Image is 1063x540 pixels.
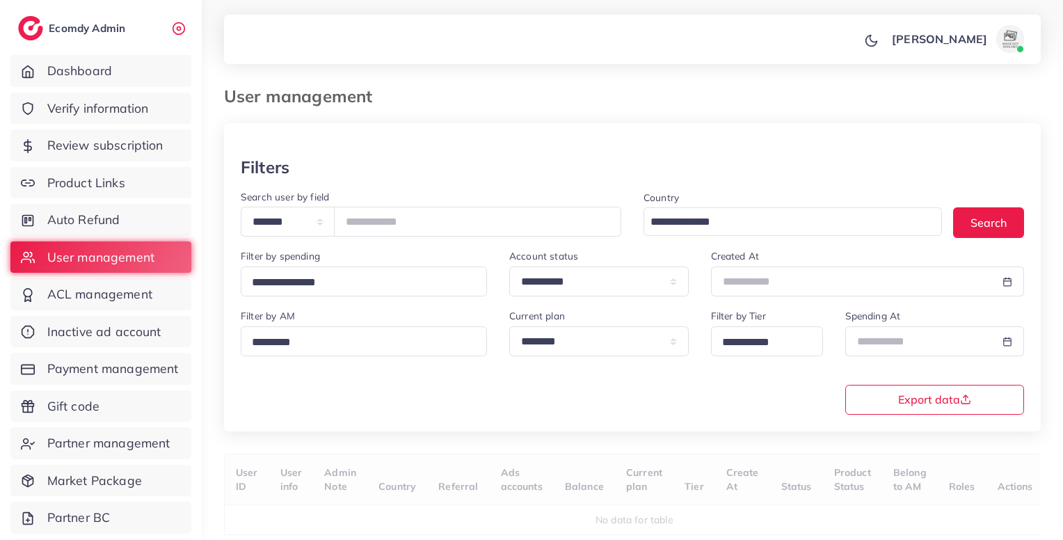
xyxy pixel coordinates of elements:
[47,174,125,192] span: Product Links
[47,360,179,378] span: Payment management
[711,249,760,263] label: Created At
[47,323,161,341] span: Inactive ad account
[241,309,295,323] label: Filter by AM
[47,248,154,267] span: User management
[47,434,170,452] span: Partner management
[47,211,120,229] span: Auto Refund
[18,16,43,40] img: logo
[646,212,924,233] input: Search for option
[10,93,191,125] a: Verify information
[47,62,112,80] span: Dashboard
[10,390,191,422] a: Gift code
[884,25,1030,53] a: [PERSON_NAME]avatar
[247,332,469,354] input: Search for option
[845,385,1025,415] button: Export data
[10,427,191,459] a: Partner management
[845,309,901,323] label: Spending At
[241,326,487,356] div: Search for option
[711,326,823,356] div: Search for option
[996,25,1024,53] img: avatar
[10,465,191,497] a: Market Package
[241,249,320,263] label: Filter by spending
[10,353,191,385] a: Payment management
[47,100,149,118] span: Verify information
[10,502,191,534] a: Partner BC
[47,285,152,303] span: ACL management
[644,207,942,236] div: Search for option
[10,129,191,161] a: Review subscription
[49,22,129,35] h2: Ecomdy Admin
[717,332,805,354] input: Search for option
[47,397,99,415] span: Gift code
[10,316,191,348] a: Inactive ad account
[509,309,565,323] label: Current plan
[892,31,987,47] p: [PERSON_NAME]
[47,509,111,527] span: Partner BC
[10,204,191,236] a: Auto Refund
[10,55,191,87] a: Dashboard
[224,86,383,106] h3: User management
[953,207,1024,237] button: Search
[509,249,578,263] label: Account status
[10,278,191,310] a: ACL management
[711,309,766,323] label: Filter by Tier
[10,167,191,199] a: Product Links
[47,472,142,490] span: Market Package
[644,191,679,205] label: Country
[10,241,191,273] a: User management
[898,394,971,405] span: Export data
[247,272,469,294] input: Search for option
[241,190,329,204] label: Search user by field
[241,157,289,177] h3: Filters
[47,136,163,154] span: Review subscription
[241,267,487,296] div: Search for option
[18,16,129,40] a: logoEcomdy Admin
